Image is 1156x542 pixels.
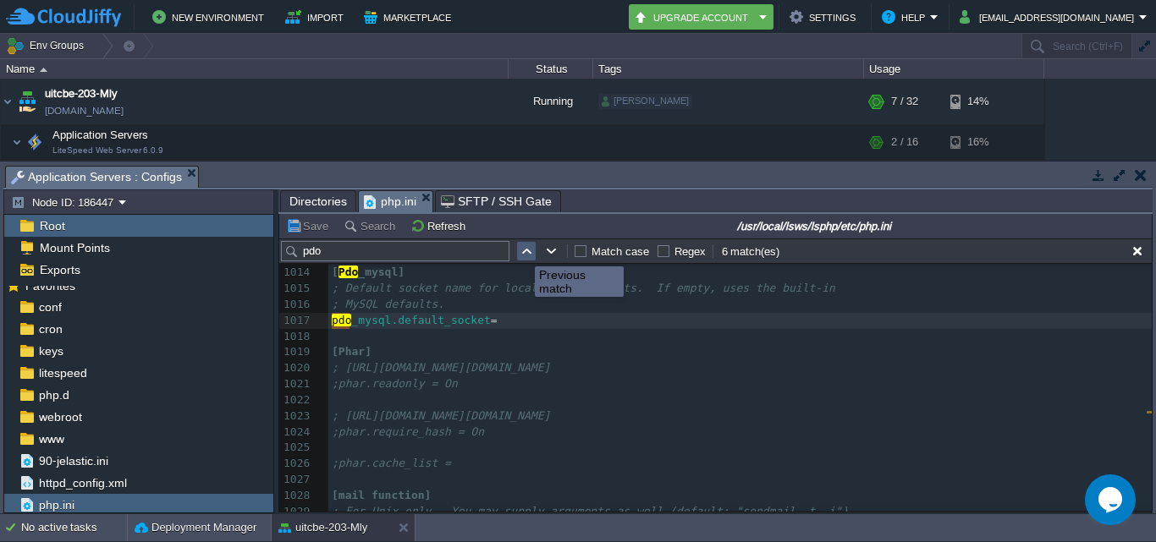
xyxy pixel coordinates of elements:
[364,7,456,27] button: Marketplace
[332,425,484,438] span: ;phar.require_hash = On
[332,314,351,326] span: pdo
[22,279,78,293] a: Favorites
[491,314,498,326] span: =
[279,360,313,376] div: 1020
[358,190,433,211] li: /usr/local/lsws/lsphp/etc/php.ini
[332,409,550,422] span: ; [URL][DOMAIN_NAME][DOMAIN_NAME]
[539,268,619,295] div: Previous match
[36,387,72,402] span: php.d
[720,244,782,260] div: 6 match(es)
[36,497,77,512] a: php.ini
[279,265,313,281] div: 1014
[279,281,313,297] div: 1015
[286,218,333,233] button: Save
[950,125,1005,159] div: 16%
[592,245,649,258] label: Match case
[865,59,1043,79] div: Usage
[289,191,347,211] span: Directories
[36,240,113,255] a: Mount Points
[339,266,358,278] span: Pdo
[36,431,67,446] a: www
[332,489,431,501] span: [mail function]
[279,408,313,424] div: 1023
[674,245,706,258] label: Regex
[332,457,451,469] span: ;phar.cache_list =
[332,345,372,358] span: [Phar]
[332,282,835,294] span: ; Default socket name for local MySQL connects. If empty, uses the built-in
[152,7,269,27] button: New Environment
[40,68,47,72] img: AMDAwAAAACH5BAEAAAAALAAAAAABAAEAAAICRAEAOw==
[36,453,111,468] a: 90-jelastic.ini
[6,7,121,28] img: CloudJiffy
[36,218,68,233] a: Root
[960,7,1139,27] button: [EMAIL_ADDRESS][DOMAIN_NAME]
[332,298,444,310] span: ; MySQL defaults.
[441,191,552,211] span: SFTP / SSH Gate
[509,79,593,124] div: Running
[22,278,78,293] span: Favorites
[950,79,1005,124] div: 14%
[278,519,367,536] button: uitcbe-203-Mly
[279,488,313,504] div: 1028
[332,377,458,390] span: ;phar.readonly = On
[509,59,592,79] div: Status
[1085,474,1139,525] iframe: chat widget
[332,505,855,517] span: ; For Unix only. You may supply arguments as well (default: "sendmail -t -i").
[279,297,313,313] div: 1016
[2,59,508,79] div: Name
[11,194,118,210] button: Node ID: 186447
[15,79,39,124] img: AMDAwAAAACH5BAEAAAAALAAAAAABAAEAAAICRAEAOw==
[279,344,313,360] div: 1019
[344,218,400,233] button: Search
[279,392,313,408] div: 1022
[11,167,182,188] span: Application Servers : Configs
[279,456,313,472] div: 1026
[279,424,313,441] div: 1024
[21,514,127,541] div: No active tasks
[279,329,313,345] div: 1018
[23,125,47,159] img: AMDAwAAAACH5BAEAAAAALAAAAAABAAEAAAICRAEAOw==
[36,299,64,315] a: conf
[882,7,930,27] button: Help
[1,79,14,124] img: AMDAwAAAACH5BAEAAAAALAAAAAABAAEAAAICRAEAOw==
[891,125,918,159] div: 2 / 16
[364,191,416,212] span: php.ini
[332,361,550,374] span: ; [URL][DOMAIN_NAME][DOMAIN_NAME]
[279,440,313,456] div: 1025
[634,7,754,27] button: Upgrade Account
[891,79,918,124] div: 7 / 32
[332,266,339,278] span: [
[45,85,118,102] a: uitcbe-203-Mly
[358,266,405,278] span: _mysql]
[36,321,65,337] a: cron
[52,145,163,156] span: LiteSpeed Web Server 6.0.9
[135,519,256,536] button: Deployment Manager
[45,102,124,119] a: [DOMAIN_NAME]
[279,313,313,329] div: 1017
[351,314,490,326] span: _mysql.default_socket
[285,7,349,27] button: Import
[36,262,83,277] a: Exports
[36,409,85,424] a: webroot
[279,504,313,520] div: 1029
[598,94,692,109] div: [PERSON_NAME]
[6,34,90,57] button: Env Groups
[36,343,66,359] a: keys
[36,475,129,490] a: httpd_config.xml
[36,365,90,380] a: litespeed
[12,125,22,159] img: AMDAwAAAACH5BAEAAAAALAAAAAABAAEAAAICRAEAOw==
[51,128,151,142] span: Application Servers
[410,218,471,233] button: Refresh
